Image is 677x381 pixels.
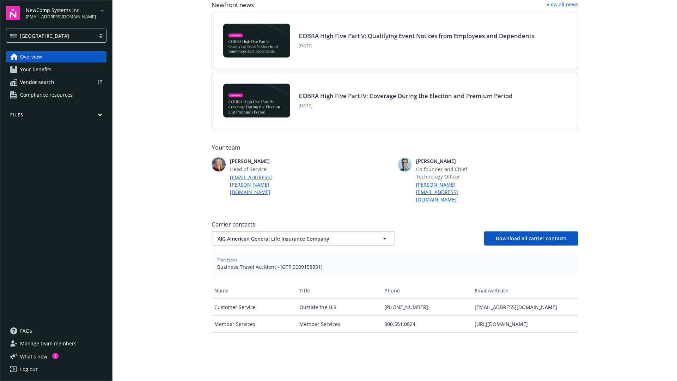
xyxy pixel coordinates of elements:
[20,64,51,75] span: Your benefits
[496,235,567,242] span: Download all carrier contacts
[299,43,534,49] span: [DATE]
[212,157,226,171] img: photo
[223,24,290,58] img: BLOG-Card Image - Compliance - COBRA High Five Pt 5 - 09-11-25.jpg
[26,14,96,20] span: [EMAIL_ADDRESS][DOMAIN_NAME]
[475,287,575,294] div: Email/website
[382,282,472,299] button: Phone
[297,316,382,333] div: Member Services
[20,338,77,349] span: Manage team members
[20,353,47,360] span: What ' s new
[416,157,485,165] span: [PERSON_NAME]
[217,257,573,263] span: Plan types
[6,325,106,337] a: FAQs
[299,287,379,294] div: Title
[384,287,469,294] div: Phone
[6,64,106,75] a: Your benefits
[20,89,73,101] span: Compliance resources
[398,157,412,171] img: photo
[6,338,106,349] a: Manage team members
[212,1,254,9] span: Newfront news
[484,231,578,246] button: Download all carrier contacts
[6,353,59,360] button: What's new1
[472,316,578,333] div: [URL][DOMAIN_NAME]
[10,32,92,40] span: [GEOGRAPHIC_DATA]
[212,143,578,152] span: Your team
[547,1,578,9] a: View all news
[212,282,297,299] button: Name
[217,263,573,271] span: Business Travel Accident - (GTP 0009158831)
[212,299,297,316] div: Customer Service
[230,174,299,196] a: [EMAIL_ADDRESS][PERSON_NAME][DOMAIN_NAME]
[472,299,578,316] div: [EMAIL_ADDRESS][DOMAIN_NAME]
[6,6,20,20] img: navigator-logo.svg
[230,165,299,173] span: Head of Service
[26,6,96,14] span: NewComp Systems Inc.
[20,325,32,337] span: FAQs
[212,220,578,229] span: Carrier contacts
[20,32,69,40] span: [GEOGRAPHIC_DATA]
[416,181,485,203] a: [PERSON_NAME][EMAIL_ADDRESS][DOMAIN_NAME]
[218,235,364,242] span: AIG American General Life Insurance Company
[223,84,290,117] img: BLOG-Card Image - Compliance - COBRA High Five Pt 4 - 09-04-25.jpg
[6,77,106,88] a: Vendor search
[297,299,382,316] div: Outside the U.S
[98,6,106,15] a: arrowDropDown
[299,103,513,109] span: [DATE]
[382,299,472,316] div: [PHONE_NUMBER]
[297,282,382,299] button: Title
[472,282,578,299] button: Email/website
[230,157,299,165] span: [PERSON_NAME]
[52,353,59,359] div: 1
[26,6,106,20] button: NewComp Systems Inc.[EMAIL_ADDRESS][DOMAIN_NAME]arrowDropDown
[212,231,395,246] button: AIG American General Life Insurance Company
[212,316,297,333] div: Member Services
[20,77,54,88] span: Vendor search
[6,51,106,62] a: Overview
[299,32,534,40] a: COBRA High Five Part V: Qualifying Event Notices from Employees and Dependents
[6,89,106,101] a: Compliance resources
[416,165,485,180] span: Co-founder and Chief Technology Officer
[6,112,106,121] button: Files
[299,92,513,100] a: COBRA High Five Part IV: Coverage During the Election and Premium Period
[20,364,37,375] div: Log out
[214,287,294,294] div: Name
[382,316,472,333] div: 800.551.0824
[20,51,42,62] span: Overview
